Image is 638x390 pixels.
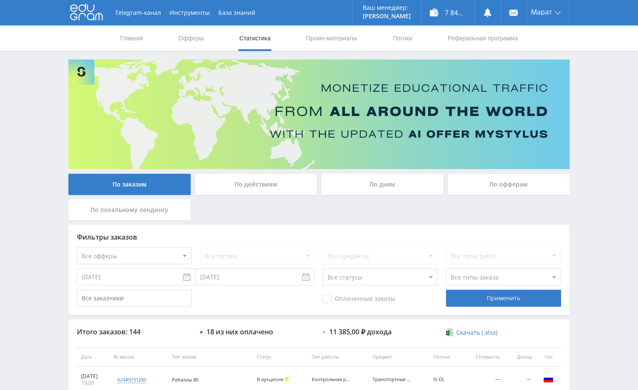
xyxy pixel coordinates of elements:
div: По действиям [195,174,317,195]
img: Banner [68,59,570,169]
div: Итого заказов: 144 [77,328,192,336]
img: rus.png [543,374,553,384]
span: Марат [531,8,552,15]
th: Гео [536,348,561,367]
img: xlsx [446,328,453,336]
div: По дням [321,174,443,195]
span: Холд [285,377,289,381]
a: Главная [119,25,144,51]
div: По заказам [68,174,191,195]
div: a24#9731285 [117,376,146,383]
span: В аукционе [257,376,283,382]
input: Все заказчики [77,290,192,307]
span: Скачать (.xlsx) [456,329,497,336]
div: По офферам [448,174,570,195]
div: Применить [446,290,561,307]
th: № заказа [109,348,167,367]
div: 11 385,00 ₽ дохода [329,328,392,336]
div: 18 из них оплачено [206,328,273,336]
div: IS-DL [433,377,458,382]
p: [PERSON_NAME] [363,13,411,20]
th: Статус [253,348,308,367]
th: Потоки [429,348,462,367]
th: Предмет [368,348,429,367]
a: Потоки [392,25,413,51]
div: Транспортные средства [373,377,411,382]
div: По локальному лендингу [68,199,191,220]
span: Оплаченные заказы [323,295,395,303]
a: Статистика [238,25,271,51]
div: Фильтры заказов [77,233,561,241]
span: Ребиллы 80 [172,376,198,383]
div: [DATE] [81,373,105,380]
th: Тип работы [308,348,368,367]
a: Реферальная программа [447,25,519,51]
p: Ваш менеджер: [363,4,411,11]
div: 19:09 [81,380,105,387]
div: Контрольная работа [312,377,350,382]
th: Тип заказа [168,348,253,367]
a: Офферы [178,25,205,51]
th: Стоимость [462,348,504,367]
a: Скачать (.xlsx) [446,328,497,337]
th: Доход [504,348,536,367]
th: Дата [77,348,109,367]
a: Промо-материалы [305,25,358,51]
